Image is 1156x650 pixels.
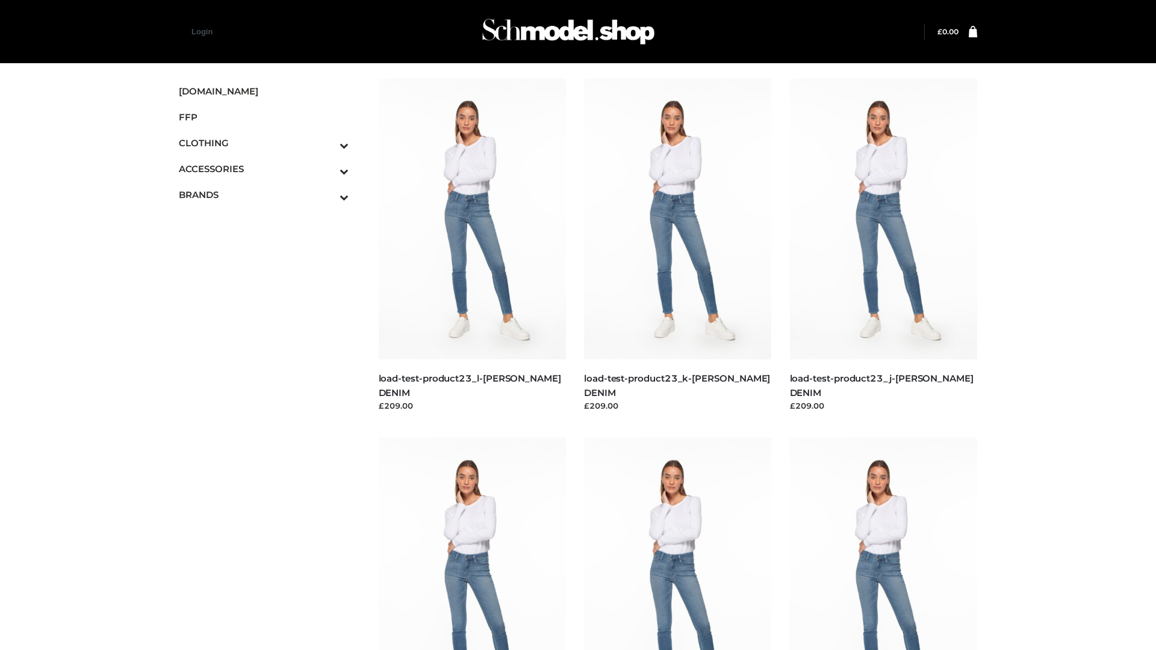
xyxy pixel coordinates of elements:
a: BRANDSToggle Submenu [179,182,349,208]
img: Schmodel Admin 964 [478,8,659,55]
a: £0.00 [937,27,959,36]
a: load-test-product23_k-[PERSON_NAME] DENIM [584,373,770,398]
a: load-test-product23_j-[PERSON_NAME] DENIM [790,373,974,398]
a: ACCESSORIESToggle Submenu [179,156,349,182]
div: £209.00 [790,400,978,412]
div: £209.00 [379,400,567,412]
span: CLOTHING [179,136,349,150]
a: Login [191,27,213,36]
a: [DOMAIN_NAME] [179,78,349,104]
span: BRANDS [179,188,349,202]
button: Toggle Submenu [306,156,349,182]
span: £ [937,27,942,36]
div: £209.00 [584,400,772,412]
a: CLOTHINGToggle Submenu [179,130,349,156]
button: Toggle Submenu [306,182,349,208]
bdi: 0.00 [937,27,959,36]
span: FFP [179,110,349,124]
span: [DOMAIN_NAME] [179,84,349,98]
a: FFP [179,104,349,130]
span: ACCESSORIES [179,162,349,176]
button: Toggle Submenu [306,130,349,156]
a: load-test-product23_l-[PERSON_NAME] DENIM [379,373,561,398]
